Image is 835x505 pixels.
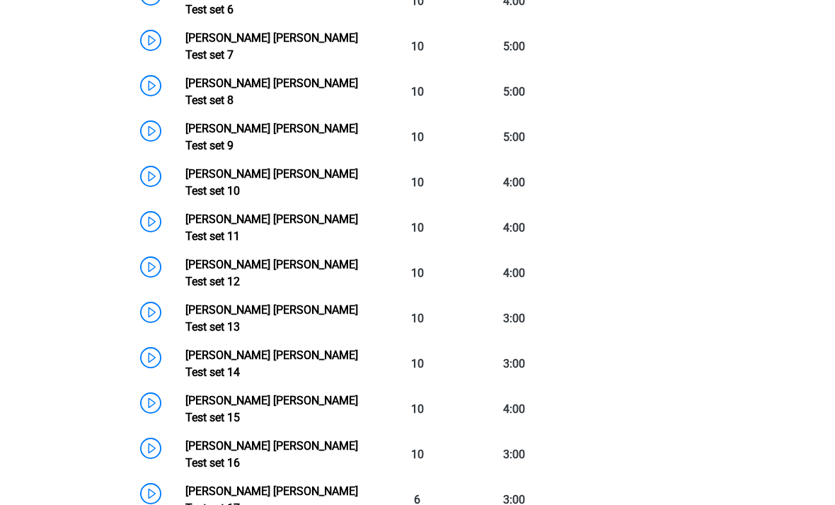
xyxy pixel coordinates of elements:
[185,167,358,198] a: [PERSON_NAME] [PERSON_NAME] Test set 10
[185,212,358,243] a: [PERSON_NAME] [PERSON_NAME] Test set 11
[185,122,358,152] a: [PERSON_NAME] [PERSON_NAME] Test set 9
[185,258,358,288] a: [PERSON_NAME] [PERSON_NAME] Test set 12
[185,394,358,424] a: [PERSON_NAME] [PERSON_NAME] Test set 15
[185,76,358,107] a: [PERSON_NAME] [PERSON_NAME] Test set 8
[185,303,358,334] a: [PERSON_NAME] [PERSON_NAME] Test set 13
[185,439,358,470] a: [PERSON_NAME] [PERSON_NAME] Test set 16
[185,348,358,379] a: [PERSON_NAME] [PERSON_NAME] Test set 14
[185,31,358,62] a: [PERSON_NAME] [PERSON_NAME] Test set 7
